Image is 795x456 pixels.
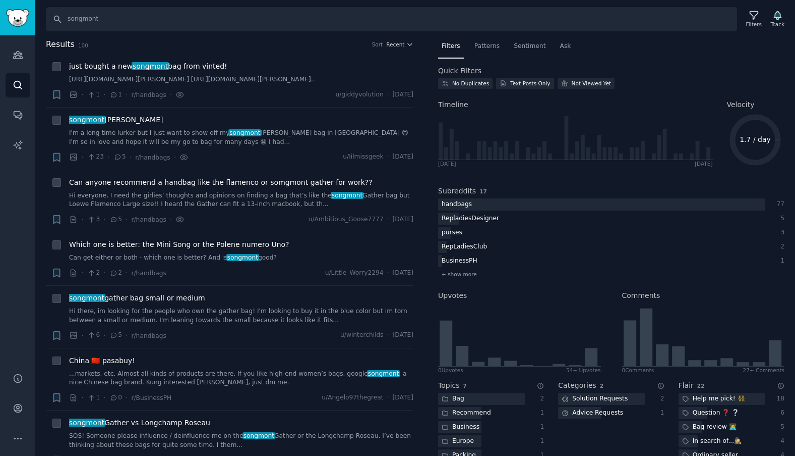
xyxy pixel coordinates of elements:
div: 5 [776,214,785,223]
div: 1 [776,257,785,266]
div: Question ❓ ❔ [679,407,743,420]
span: · [387,215,389,224]
span: · [387,393,389,402]
span: r/handbags [131,216,166,223]
span: · [126,330,128,341]
div: 1 [535,409,544,418]
span: gather bag small or medium [69,293,205,303]
a: China 🇨🇳 pasabuy! [69,356,135,366]
span: 2 [600,383,603,389]
div: Sort [372,41,383,48]
span: 1 [87,393,100,402]
span: r/BusinessPH [131,394,171,401]
span: [DATE] [393,331,413,340]
span: · [170,214,172,225]
a: Can anyone recommend a handbag like the flamenco or somgmont gather for work?? [69,177,373,188]
span: · [126,89,128,100]
span: · [387,331,389,340]
span: just bought a new bag from vinted! [69,61,227,72]
span: u/Iilmissgeek [343,153,383,162]
div: Filters [746,21,762,28]
div: 0 Comment s [622,367,654,374]
div: Recommend [438,407,495,420]
span: [DATE] [393,90,413,99]
h2: Upvotes [438,290,467,301]
div: No Duplicates [452,80,489,87]
span: [PERSON_NAME] [69,115,163,125]
span: 5 [109,331,122,340]
span: · [126,268,128,278]
span: · [82,214,84,225]
span: · [387,90,389,99]
div: [DATE] [695,160,713,167]
span: · [103,89,105,100]
span: songmont [331,192,363,199]
div: Track [771,21,784,28]
span: u/winterchilds [340,331,384,340]
div: BusinessPH [438,255,481,268]
div: 2 [535,394,544,403]
div: Advice Requests [558,407,627,420]
a: Can get either or both - which one is better? And issongmontgood? [69,254,413,263]
span: · [103,392,105,403]
div: Text Posts Only [510,80,550,87]
div: Europe [438,435,477,448]
span: + show more [442,271,477,278]
span: [DATE] [393,269,413,278]
div: 77 [776,200,785,209]
span: · [387,269,389,278]
span: 1 [109,90,122,99]
text: 1.7 / day [740,135,771,143]
span: songmont [242,432,275,439]
div: In search of...🕵️‍♀️ [679,435,745,448]
div: Business [438,421,483,434]
h2: Categories [558,380,596,391]
span: 2 [109,269,122,278]
span: · [170,89,172,100]
span: u/Little_Worry2294 [325,269,384,278]
span: 3 [87,215,100,224]
span: Filters [442,42,460,51]
span: · [103,268,105,278]
span: u/giddyvolution [335,90,383,99]
h2: Topics [438,380,460,391]
div: 54+ Upvotes [566,367,601,374]
div: 4 [775,437,784,446]
div: Not Viewed Yet [572,80,611,87]
div: 5 [775,423,784,432]
h2: Comments [622,290,660,301]
div: purses [438,227,466,239]
span: u/Angelo97thegreat [322,393,383,402]
span: songmont [68,419,105,427]
div: Help me pick! 👯 [679,393,749,406]
h2: Quick Filters [438,66,481,76]
span: · [126,392,128,403]
a: songmont[PERSON_NAME] [69,115,163,125]
span: 5 [109,215,122,224]
span: Results [46,38,75,51]
div: [DATE] [438,160,456,167]
span: · [103,214,105,225]
div: Bag review 👩‍💻 [679,421,740,434]
span: · [82,89,84,100]
span: · [126,214,128,225]
span: [DATE] [393,153,413,162]
span: [DATE] [393,215,413,224]
span: r/handbags [131,332,166,339]
div: 1 [535,437,544,446]
span: · [174,152,176,163]
button: Recent [386,41,413,48]
span: Velocity [727,99,755,110]
a: I'm a long time lurker but I just want to show off mysongmont[PERSON_NAME] bag in [GEOGRAPHIC_DAT... [69,129,413,146]
span: 17 [479,188,487,194]
span: · [82,392,84,403]
span: 0 [109,393,122,402]
span: 100 [78,42,88,48]
div: 27+ Comments [743,367,784,374]
div: 3 [776,228,785,237]
span: 2 [87,269,100,278]
h2: Flair [679,380,694,391]
span: · [103,330,105,341]
img: GummySearch logo [6,9,29,27]
span: songmont [228,129,261,136]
